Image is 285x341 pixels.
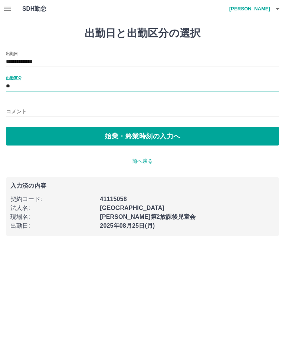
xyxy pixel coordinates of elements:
[10,195,95,204] p: 契約コード :
[6,27,279,40] h1: 出勤日と出勤区分の選択
[6,75,22,81] label: 出勤区分
[10,221,95,230] p: 出勤日 :
[10,204,95,213] p: 法人名 :
[100,205,164,211] b: [GEOGRAPHIC_DATA]
[6,51,18,56] label: 出勤日
[6,127,279,146] button: 始業・終業時刻の入力へ
[10,183,275,189] p: 入力済の内容
[100,196,127,202] b: 41115058
[100,223,155,229] b: 2025年08月25日(月)
[100,214,196,220] b: [PERSON_NAME]第2放課後児童会
[6,157,279,165] p: 前へ戻る
[10,213,95,221] p: 現場名 :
